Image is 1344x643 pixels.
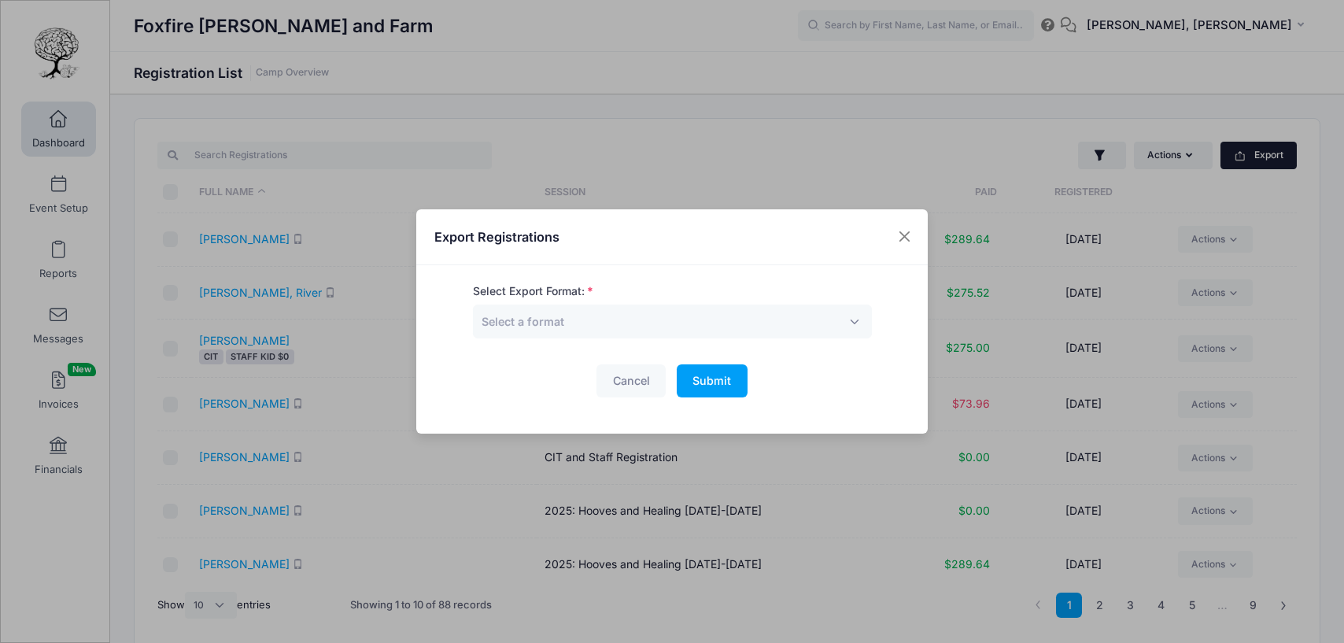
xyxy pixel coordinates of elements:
button: Close [891,223,919,251]
span: Submit [692,374,731,387]
span: Select a format [482,315,564,328]
span: Select a format [473,305,872,338]
label: Select Export Format: [473,283,593,300]
h4: Export Registrations [434,227,559,246]
span: Select a format [482,313,564,330]
button: Cancel [596,364,666,398]
button: Submit [677,364,748,398]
